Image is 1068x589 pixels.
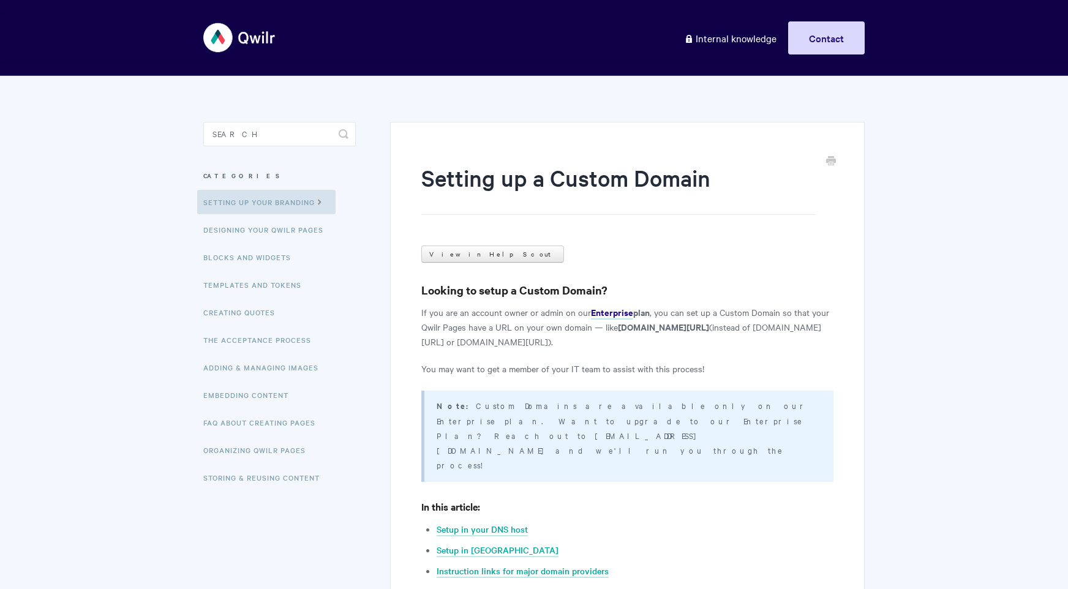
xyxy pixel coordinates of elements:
a: Embedding Content [203,383,298,407]
a: Organizing Qwilr Pages [203,438,315,462]
strong: Enterprise [591,306,633,318]
strong: In this article: [421,500,480,513]
strong: [DOMAIN_NAME][URL] [618,320,709,333]
p: If you are an account owner or admin on our , you can set up a Custom Domain so that your Qwilr P... [421,305,833,349]
a: View in Help Scout [421,246,564,263]
a: Setting up your Branding [197,190,336,214]
a: Instruction links for major domain providers [437,565,609,578]
a: Designing Your Qwilr Pages [203,217,333,242]
a: Blocks and Widgets [203,245,300,269]
a: Internal knowledge [675,21,786,54]
a: Creating Quotes [203,300,284,325]
a: Enterprise [591,306,633,320]
p: Custom Domains are available only on our Enterprise plan. Want to upgrade to our Enterprise Plan?... [437,398,818,472]
a: Templates and Tokens [203,272,310,297]
a: Setup in your DNS host [437,523,528,536]
h3: Categories [203,165,356,187]
a: FAQ About Creating Pages [203,410,325,435]
h1: Setting up a Custom Domain [421,162,815,215]
a: Contact [788,21,865,54]
a: Adding & Managing Images [203,355,328,380]
p: You may want to get a member of your IT team to assist with this process! [421,361,833,376]
a: The Acceptance Process [203,328,320,352]
a: Setup in [GEOGRAPHIC_DATA] [437,544,558,557]
h3: Looking to setup a Custom Domain? [421,282,833,299]
input: Search [203,122,356,146]
a: Storing & Reusing Content [203,465,329,490]
strong: plan [633,306,650,318]
a: Print this Article [826,155,836,168]
img: Qwilr Help Center [203,15,276,61]
strong: Note: [437,400,476,411]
